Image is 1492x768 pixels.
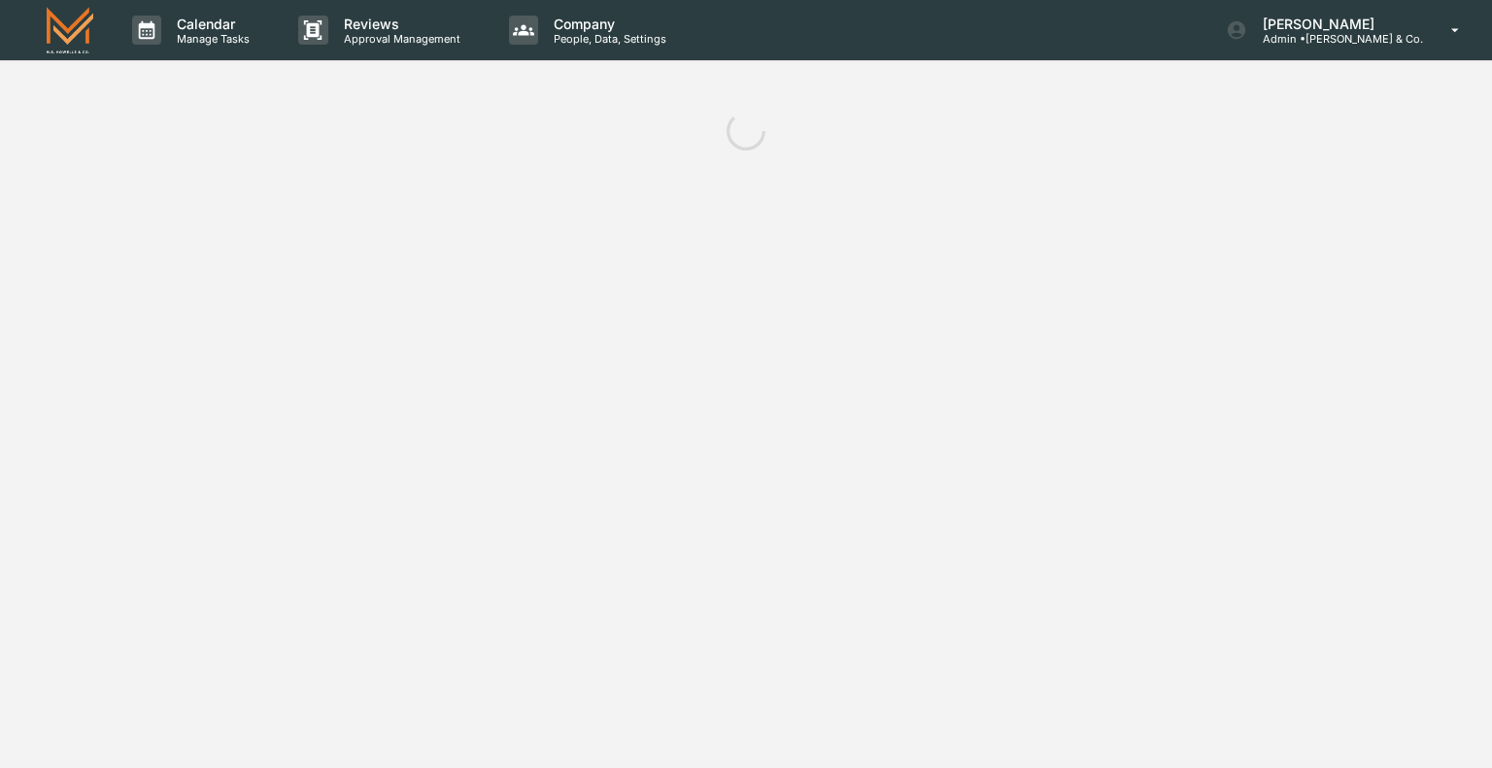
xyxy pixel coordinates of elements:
p: People, Data, Settings [538,32,676,46]
p: Calendar [161,16,259,32]
p: Company [538,16,676,32]
p: Reviews [328,16,470,32]
p: Approval Management [328,32,470,46]
p: Manage Tasks [161,32,259,46]
p: [PERSON_NAME] [1247,16,1423,32]
img: logo [47,7,93,52]
p: Admin • [PERSON_NAME] & Co. [1247,32,1423,46]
